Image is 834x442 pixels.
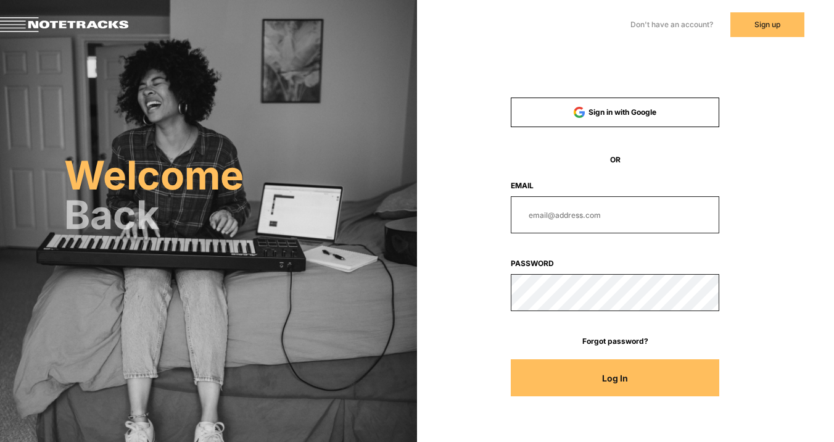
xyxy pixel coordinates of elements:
button: Sign in with Google [511,98,719,127]
span: OR [511,154,719,165]
label: Email [511,180,719,191]
label: Password [511,258,719,269]
span: Sign in with Google [588,107,656,117]
label: Don't have an account? [630,19,713,30]
input: email@address.com [511,196,719,233]
button: Sign up [730,12,804,37]
a: Forgot password? [511,336,719,347]
h2: Welcome [64,158,417,193]
h2: Back [64,198,417,232]
button: Log In [511,359,719,396]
